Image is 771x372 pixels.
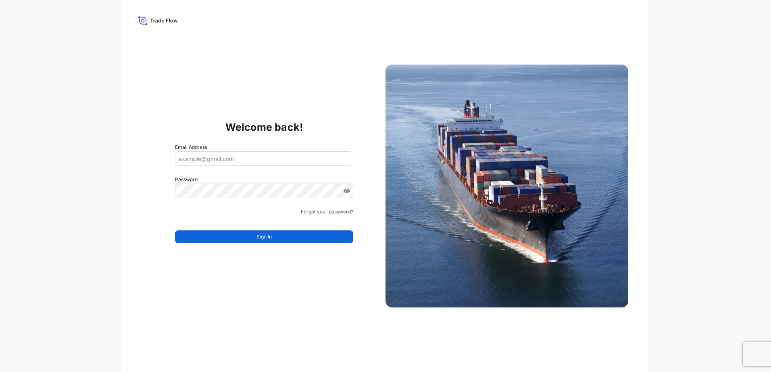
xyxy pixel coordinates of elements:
[344,188,350,194] button: Show password
[175,230,353,243] button: Sign In
[175,151,353,166] input: example@gmail.com
[385,65,628,307] img: Ship illustration
[225,121,303,134] p: Welcome back!
[175,176,353,184] label: Password
[256,233,272,241] span: Sign In
[301,208,353,216] a: Forgot your password?
[175,143,207,151] label: Email Address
